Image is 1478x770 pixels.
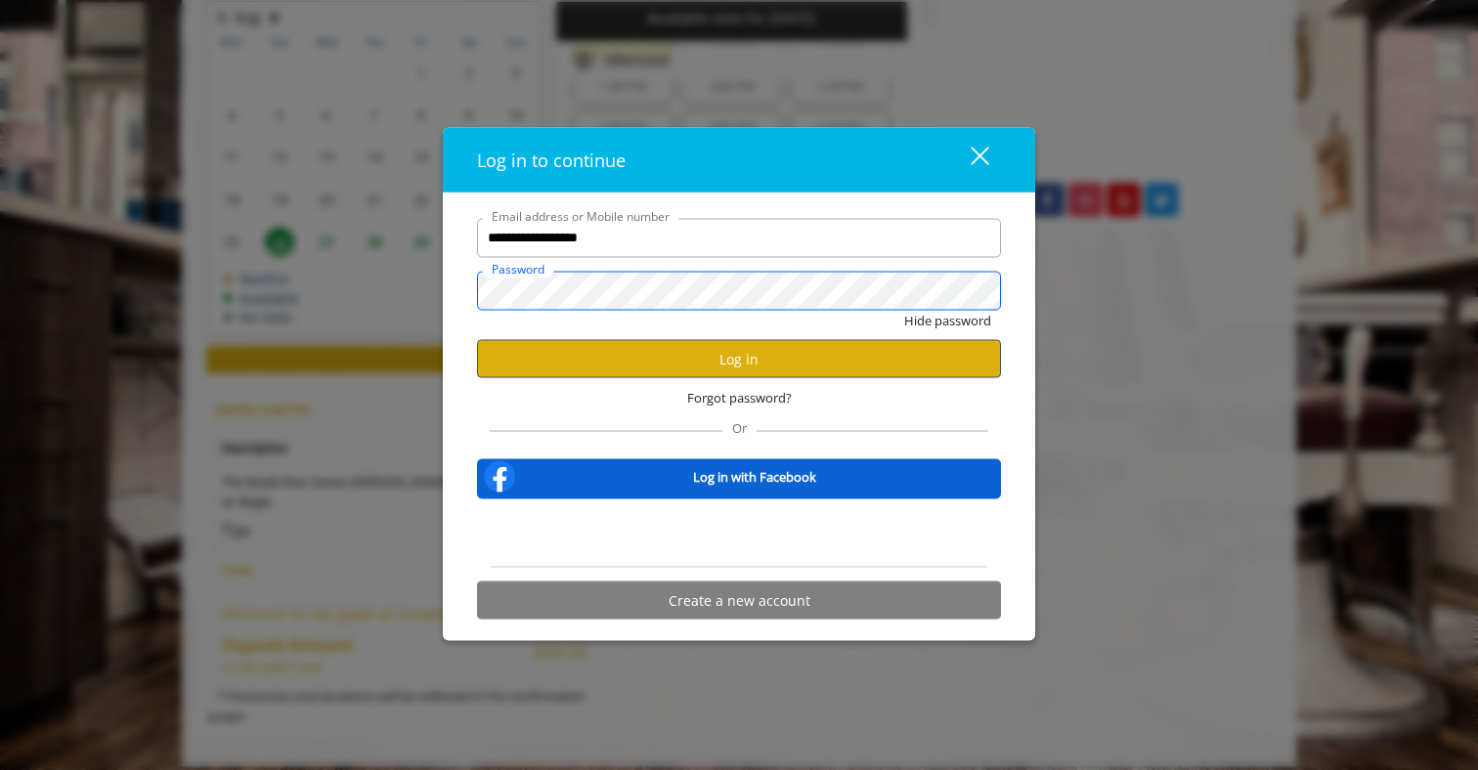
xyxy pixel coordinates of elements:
[477,148,626,171] span: Log in to continue
[935,140,1001,180] button: close dialog
[482,259,554,278] label: Password
[482,206,679,225] label: Email address or Mobile number
[693,466,816,487] b: Log in with Facebook
[477,581,1001,620] button: Create a new account
[722,419,757,437] span: Or
[477,340,1001,378] button: Log in
[477,218,1001,257] input: Email address or Mobile number
[480,457,519,496] img: facebook-logo
[687,388,792,408] span: Forgot password?
[639,512,839,555] iframe: Sign in with Google Button
[948,145,987,174] div: close dialog
[904,310,991,330] button: Hide password
[649,512,829,555] div: Sign in with Google. Opens in new tab
[477,271,1001,310] input: Password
